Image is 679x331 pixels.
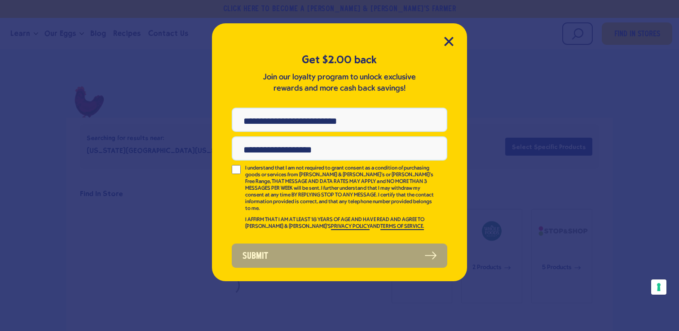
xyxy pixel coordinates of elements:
h5: Get $2.00 back [232,52,447,67]
input: I understand that I am not required to grant consent as a condition of purchasing goods or servic... [232,165,241,174]
p: Join our loyalty program to unlock exclusive rewards and more cash back savings! [261,72,418,94]
p: I AFFIRM THAT I AM AT LEAST 18 YEARS OF AGE AND HAVE READ AND AGREE TO [PERSON_NAME] & [PERSON_NA... [245,217,435,230]
a: TERMS OF SERVICE. [380,224,423,230]
button: Your consent preferences for tracking technologies [651,279,666,295]
button: Close Modal [444,37,454,46]
p: I understand that I am not required to grant consent as a condition of purchasing goods or servic... [245,165,435,212]
button: Submit [232,244,447,268]
a: PRIVACY POLICY [331,224,370,230]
